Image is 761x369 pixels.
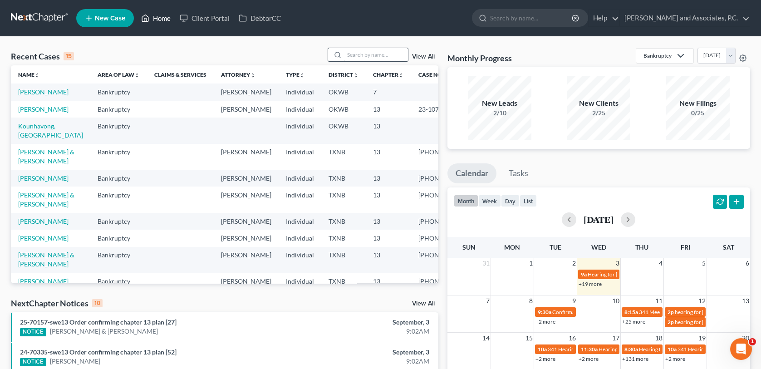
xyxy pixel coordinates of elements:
h2: [DATE] [584,215,614,224]
td: 7 [366,84,411,100]
span: Wed [591,243,606,251]
td: [PHONE_NUMBER] [411,213,482,230]
td: Individual [279,170,321,187]
span: 9a [581,271,587,278]
td: Individual [279,187,321,212]
a: [PERSON_NAME] & [PERSON_NAME] [18,148,74,165]
div: September, 3 [299,318,429,327]
td: Individual [279,273,321,290]
td: 13 [366,170,411,187]
td: 13 [366,247,411,273]
div: 0/25 [666,108,730,118]
a: [PERSON_NAME] and Associates, P.C. [620,10,750,26]
span: Hearing for [PERSON_NAME] [639,346,710,353]
td: TXNB [321,273,366,290]
a: [PERSON_NAME] [18,105,69,113]
td: Individual [279,118,321,143]
a: [PERSON_NAME] [18,217,69,225]
a: +2 more [665,355,685,362]
i: unfold_more [398,73,404,78]
a: +2 more [535,355,555,362]
span: 10a [538,346,547,353]
div: New Clients [567,98,630,108]
td: Individual [279,101,321,118]
td: [PERSON_NAME] [214,170,279,187]
td: Bankruptcy [90,187,147,212]
a: DebtorCC [234,10,285,26]
i: unfold_more [353,73,358,78]
i: unfold_more [34,73,40,78]
span: 8 [528,295,534,306]
td: [PERSON_NAME] [214,247,279,273]
span: 14 [481,333,491,344]
a: Client Portal [175,10,234,26]
a: [PERSON_NAME] [18,277,69,285]
div: 10 [92,299,103,307]
i: unfold_more [299,73,305,78]
button: month [454,195,478,207]
span: 1 [528,258,534,269]
td: TXNB [321,213,366,230]
span: 5 [701,258,707,269]
a: +2 more [579,355,599,362]
span: 6 [745,258,750,269]
div: New Filings [666,98,730,108]
span: Confirmation hearing for [PERSON_NAME] & [PERSON_NAME] [552,309,703,315]
div: NextChapter Notices [11,298,103,309]
div: September, 3 [299,348,429,357]
a: Tasks [501,163,536,183]
div: 15 [64,52,74,60]
a: [PERSON_NAME] & [PERSON_NAME] [18,251,74,268]
span: 17 [611,333,620,344]
td: [PERSON_NAME] [214,273,279,290]
a: [PERSON_NAME] [18,88,69,96]
span: 9 [571,295,577,306]
a: Districtunfold_more [329,71,358,78]
a: +131 more [622,355,648,362]
span: 2p [668,319,674,325]
a: [PERSON_NAME] & [PERSON_NAME] [50,327,158,336]
span: Thu [635,243,648,251]
td: 13 [366,187,411,212]
a: Case Nounfold_more [418,71,447,78]
td: OKWB [321,101,366,118]
a: [PERSON_NAME] & [PERSON_NAME] [18,191,74,208]
span: 18 [654,333,663,344]
span: 11:30a [581,346,598,353]
td: Bankruptcy [90,144,147,170]
td: TXNB [321,230,366,246]
th: Claims & Services [147,65,214,84]
span: 8:30a [624,346,638,353]
a: [PERSON_NAME] [18,234,69,242]
a: Home [137,10,175,26]
td: [PHONE_NUMBER] [411,273,482,290]
span: Mon [504,243,520,251]
div: Recent Cases [11,51,74,62]
td: Individual [279,213,321,230]
td: Bankruptcy [90,84,147,100]
td: 13 [366,273,411,290]
span: 15 [525,333,534,344]
div: Bankruptcy [643,52,672,59]
i: unfold_more [250,73,255,78]
a: [PERSON_NAME] [50,357,100,366]
span: 341 Hearing for Enviro-Tech Complete Systems & Services, LLC [548,346,695,353]
span: 16 [568,333,577,344]
td: TXNB [321,144,366,170]
span: 2p [668,309,674,315]
div: NOTICE [20,328,46,336]
td: 13 [366,213,411,230]
input: Search by name... [490,10,573,26]
span: Hearing for [PERSON_NAME] [588,271,658,278]
td: 13 [366,230,411,246]
td: 13 [366,101,411,118]
button: week [478,195,501,207]
span: 20 [741,333,750,344]
a: Typeunfold_more [286,71,305,78]
td: OKWB [321,118,366,143]
a: +25 more [622,318,645,325]
td: 13 [366,118,411,143]
td: Bankruptcy [90,118,147,143]
a: Help [589,10,619,26]
span: 19 [697,333,707,344]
